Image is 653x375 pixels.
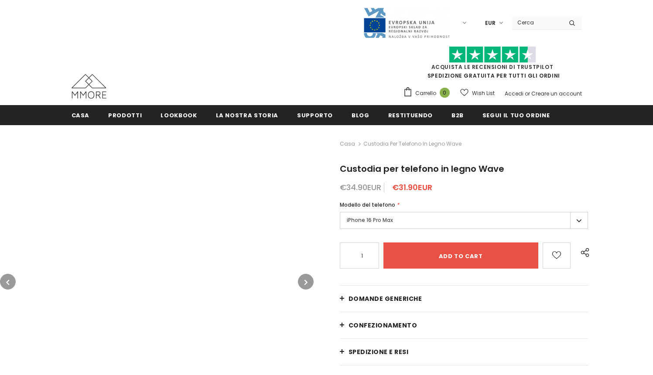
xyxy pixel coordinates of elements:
[108,105,142,125] a: Prodotti
[72,105,90,125] a: Casa
[388,105,433,125] a: Restituendo
[340,182,381,193] span: €34.90EUR
[485,19,496,27] span: EUR
[352,111,369,119] span: Blog
[352,105,369,125] a: Blog
[451,105,464,125] a: B2B
[431,63,554,71] a: Acquista le recensioni di TrustPilot
[363,7,450,39] img: Javni Razpis
[388,111,433,119] span: Restituendo
[512,16,562,29] input: Search Site
[340,312,588,338] a: CONFEZIONAMENTO
[449,46,536,63] img: Fidati di Pilot Stars
[161,111,197,119] span: Lookbook
[216,105,278,125] a: La nostra storia
[340,139,355,149] a: Casa
[451,111,464,119] span: B2B
[340,339,588,365] a: Spedizione e resi
[531,90,582,97] a: Creare un account
[161,105,197,125] a: Lookbook
[403,50,582,79] span: SPEDIZIONE GRATUITA PER TUTTI GLI ORDINI
[349,348,409,356] span: Spedizione e resi
[525,90,530,97] span: or
[363,19,450,26] a: Javni Razpis
[472,89,495,98] span: Wish List
[482,105,550,125] a: Segui il tuo ordine
[392,182,432,193] span: €31.90EUR
[403,87,454,100] a: Carrello 0
[216,111,278,119] span: La nostra storia
[340,163,504,175] span: Custodia per telefono in legno Wave
[340,286,588,312] a: Domande generiche
[340,212,588,229] label: iPhone 16 Pro Max
[349,321,417,330] span: CONFEZIONAMENTO
[349,294,422,303] span: Domande generiche
[415,89,436,98] span: Carrello
[297,105,333,125] a: supporto
[440,88,450,98] span: 0
[482,111,550,119] span: Segui il tuo ordine
[297,111,333,119] span: supporto
[460,85,495,101] a: Wish List
[340,201,395,208] span: Modello del telefono
[505,90,523,97] a: Accedi
[108,111,142,119] span: Prodotti
[72,74,106,99] img: Casi MMORE
[72,111,90,119] span: Casa
[383,242,538,269] input: Add to cart
[363,139,462,149] span: Custodia per telefono in legno Wave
